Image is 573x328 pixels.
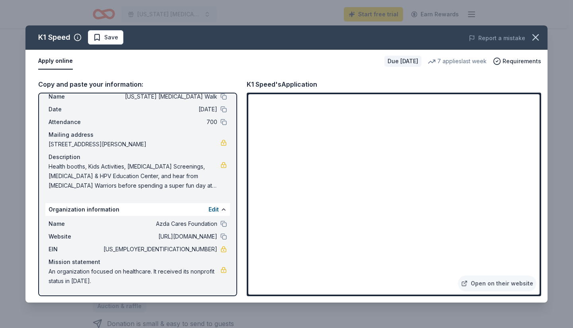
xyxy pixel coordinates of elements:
span: Name [49,92,102,101]
span: EIN [49,245,102,254]
button: Apply online [38,53,73,70]
div: Due [DATE] [384,56,421,67]
span: [STREET_ADDRESS][PERSON_NAME] [49,140,220,149]
span: 700 [102,117,217,127]
div: 7 applies last week [428,56,487,66]
span: An organization focused on healthcare. It received its nonprofit status in [DATE]. [49,267,220,286]
span: [US_STATE] [MEDICAL_DATA] Walk [102,92,217,101]
button: Save [88,30,123,45]
span: [DATE] [102,105,217,114]
span: [URL][DOMAIN_NAME] [102,232,217,241]
div: Mission statement [49,257,227,267]
span: Azda Cares Foundation [102,219,217,229]
span: Date [49,105,102,114]
div: Mailing address [49,130,227,140]
button: Edit [209,205,219,214]
span: Health booths, Kids Activities, [MEDICAL_DATA] Screenings, [MEDICAL_DATA] & HPV Education Center,... [49,162,220,190]
span: Attendance [49,117,102,127]
span: [US_EMPLOYER_IDENTIFICATION_NUMBER] [102,245,217,254]
div: Description [49,152,227,162]
span: Name [49,219,102,229]
div: K1 Speed [38,31,70,44]
span: Requirements [503,56,541,66]
span: Website [49,232,102,241]
div: Organization information [45,203,230,216]
div: Copy and paste your information: [38,79,237,89]
div: K1 Speed's Application [247,79,317,89]
button: Requirements [493,56,541,66]
span: Save [104,33,118,42]
button: Report a mistake [469,33,525,43]
a: Open on their website [458,276,536,291]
